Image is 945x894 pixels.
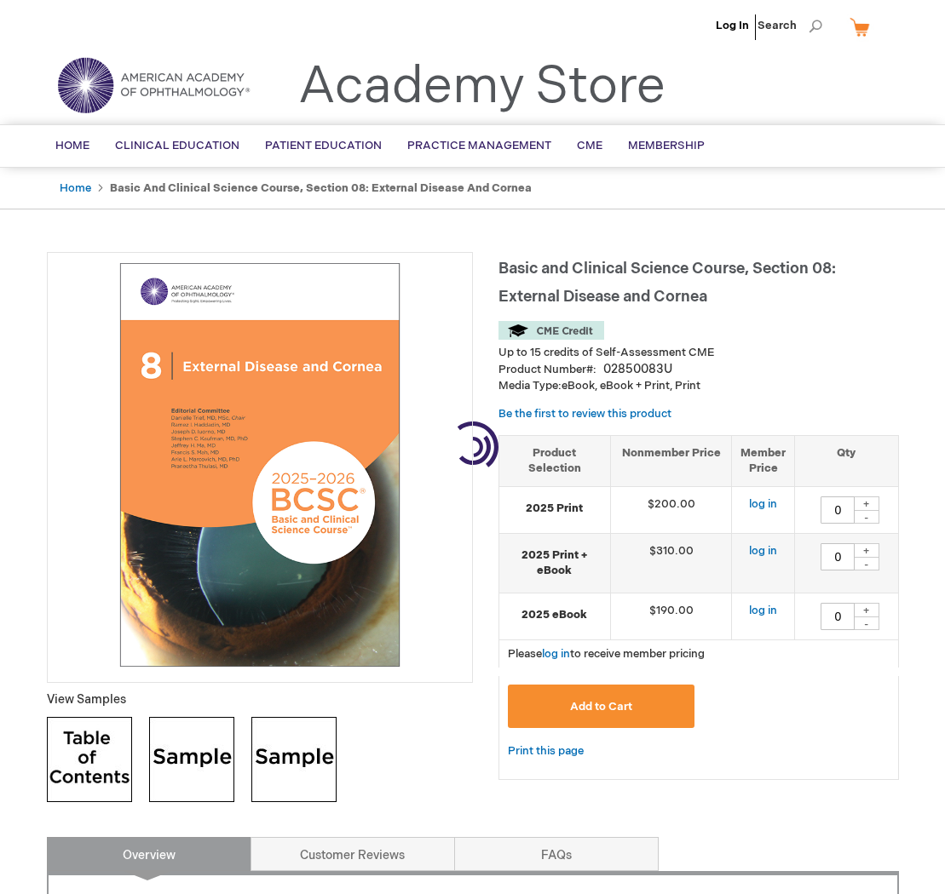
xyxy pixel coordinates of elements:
a: FAQs [454,837,659,871]
a: Customer Reviews [251,837,455,871]
div: - [854,557,879,570]
a: Overview [47,837,251,871]
strong: Media Type: [498,379,562,393]
span: Please to receive member pricing [508,647,705,661]
img: CME Credit [498,321,604,340]
span: CME [577,139,602,152]
div: + [854,496,879,511]
span: Basic and Clinical Science Course, Section 08: External Disease and Cornea [498,260,836,306]
input: Qty [821,603,855,630]
a: log in [749,604,777,617]
span: Add to Cart [570,700,632,713]
strong: Basic and Clinical Science Course, Section 08: External Disease and Cornea [110,181,532,195]
input: Qty [821,543,855,570]
span: Home [55,139,89,152]
div: - [854,510,879,524]
a: Print this page [508,741,584,762]
img: Click to view [251,717,337,802]
a: Log In [716,19,749,32]
strong: 2025 Print + eBook [508,547,602,579]
div: + [854,603,879,617]
th: Qty [795,435,898,486]
a: Academy Store [298,56,666,117]
td: $200.00 [610,486,732,533]
td: $310.00 [610,533,732,593]
a: Be the first to review this product [498,407,671,421]
div: + [854,543,879,558]
img: Click to view [149,717,234,802]
span: Clinical Education [115,139,239,152]
td: $190.00 [610,593,732,639]
p: View Samples [47,691,473,708]
p: eBook, eBook + Print, Print [498,378,899,394]
strong: 2025 eBook [508,607,602,623]
img: Basic and Clinical Science Course, Section 08: External Disease and Cornea [56,261,464,668]
th: Member Price [732,435,795,486]
span: Search [758,9,822,43]
strong: 2025 Print [508,501,602,517]
th: Nonmember Price [610,435,732,486]
span: Practice Management [407,139,551,152]
a: Home [60,181,91,195]
button: Add to Cart [508,685,695,728]
div: - [854,616,879,630]
input: Qty [821,496,855,524]
span: Membership [628,139,705,152]
span: Patient Education [265,139,382,152]
img: Click to view [47,717,132,802]
th: Product Selection [499,435,611,486]
div: 02850083U [603,361,672,378]
strong: Product Number [498,363,596,376]
li: Up to 15 credits of Self-Assessment CME [498,345,899,361]
a: log in [542,647,570,661]
a: log in [749,497,777,511]
a: log in [749,544,777,558]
